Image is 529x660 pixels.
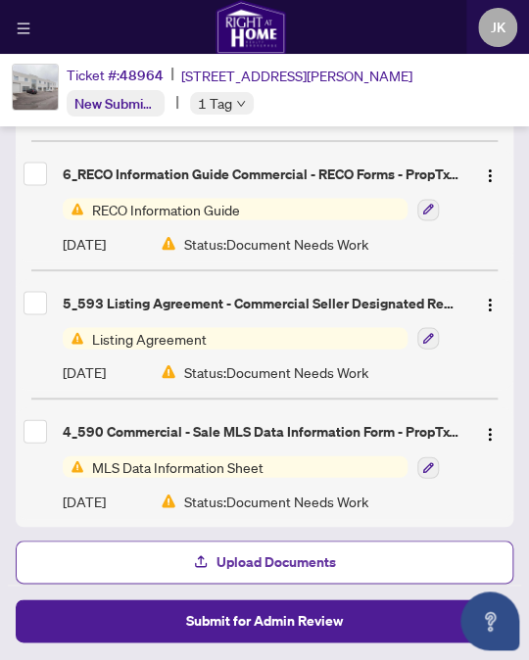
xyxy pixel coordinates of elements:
img: IMG-N12349263_1.jpg [13,65,58,110]
span: [DATE] [63,232,106,254]
span: down [236,99,246,109]
span: Status: Document Needs Work [184,490,368,511]
span: Upload Documents [216,546,336,578]
span: 48964 [120,67,164,84]
span: Submit for Admin Review [186,605,343,636]
button: Logo [474,415,505,447]
button: Submit for Admin Review [16,599,513,642]
img: Logo [482,167,498,183]
img: Document Status [161,363,176,379]
img: Document Status [161,235,176,251]
span: JK [491,17,505,38]
span: Status: Document Needs Work [184,232,368,254]
img: Status Icon [63,327,84,349]
img: Status Icon [63,198,84,219]
span: [DATE] [63,360,106,382]
button: Logo [474,287,505,318]
div: 5_593 Listing Agreement - Commercial Seller Designated Representation Agreement - PropTx-[PERSON_... [63,292,458,313]
img: Logo [482,297,498,312]
span: [STREET_ADDRESS][PERSON_NAME] [181,65,412,86]
span: Status: Document Needs Work [184,360,368,382]
div: 4_590 Commercial - Sale MLS Data Information Form - PropTx-[PERSON_NAME].pdf [63,420,458,442]
span: New Submission - Processing Pending [74,94,309,113]
div: Ticket #: [67,64,164,86]
button: Logo [474,158,505,189]
div: 6_RECO Information Guide Commercial - RECO Forms - PropTx-[PERSON_NAME].pdf [63,163,458,184]
span: menu [17,22,30,35]
img: Logo [482,426,498,442]
img: Document Status [161,493,176,508]
button: Open asap [460,591,519,650]
span: 1 Tag [198,92,232,115]
span: MLS Data Information Sheet [84,455,271,477]
span: [DATE] [63,490,106,511]
button: Upload Documents [16,541,513,584]
img: Status Icon [63,455,84,477]
span: RECO Information Guide [84,198,248,219]
span: Listing Agreement [84,327,215,349]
